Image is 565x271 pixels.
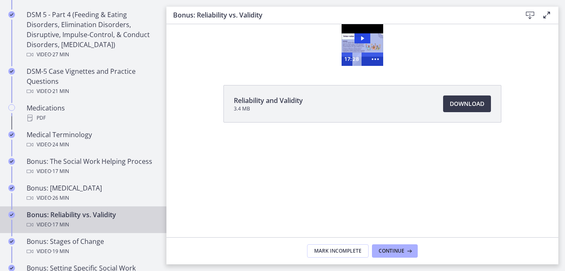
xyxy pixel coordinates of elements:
span: Mark Incomplete [314,248,362,254]
div: Video [27,246,156,256]
div: DSM 5 - Part 4 (Feeding & Eating Disorders, Elimination Disorders, Disruptive, Impulse-Control, &... [27,10,156,60]
div: Bonus: [MEDICAL_DATA] [27,183,156,203]
span: · 17 min [51,166,69,176]
span: · 21 min [51,86,69,96]
div: Medical Terminology [27,130,156,150]
div: Bonus: Reliability vs. Validity [27,210,156,230]
i: Completed [8,68,15,75]
div: DSM-5 Case Vignettes and Practice Questions [27,66,156,96]
i: Completed [8,211,15,218]
button: Mark Incomplete [307,244,369,258]
div: Video [27,140,156,150]
span: Reliability and Validity [234,95,303,105]
div: Medications [27,103,156,123]
div: Video [27,220,156,230]
div: Playbar [190,28,197,42]
div: PDF [27,113,156,123]
span: · 24 min [51,140,69,150]
div: Video [27,86,156,96]
i: Completed [8,131,15,138]
iframe: Video Lesson [166,24,558,66]
div: Bonus: Stages of Change [27,236,156,256]
h3: Bonus: Reliability vs. Validity [173,10,508,20]
i: Completed [8,158,15,165]
span: · 27 min [51,50,69,60]
span: · 26 min [51,193,69,203]
div: Video [27,50,156,60]
i: Completed [8,238,15,245]
span: Download [450,99,484,109]
button: Continue [372,244,418,258]
a: Download [443,95,491,112]
div: Video [27,166,156,176]
div: Bonus: The Social Work Helping Process [27,156,156,176]
span: · 17 min [51,220,69,230]
span: 3.4 MB [234,105,303,112]
button: Show more buttons [201,28,217,42]
span: Continue [379,248,404,254]
i: Completed [8,11,15,18]
div: Video [27,193,156,203]
span: · 19 min [51,246,69,256]
i: Completed [8,185,15,191]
